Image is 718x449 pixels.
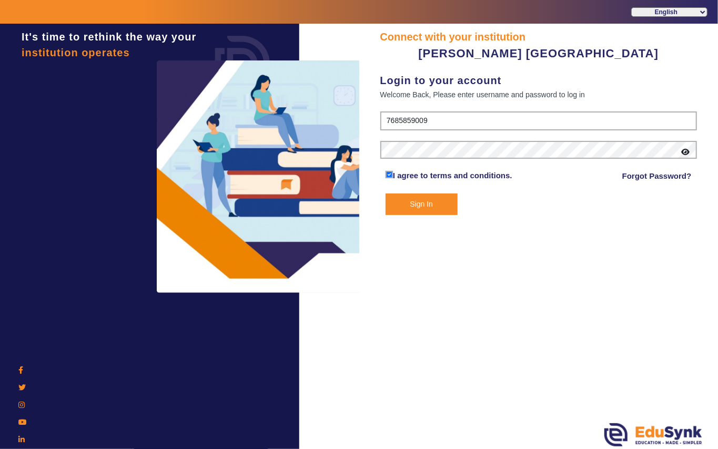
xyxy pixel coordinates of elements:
[380,88,697,101] div: Welcome Back, Please enter username and password to log in
[380,111,697,130] input: User Name
[380,29,697,45] div: Connect with your institution
[22,47,130,58] span: institution operates
[386,193,458,215] button: Sign In
[393,171,512,180] a: I agree to terms and conditions.
[380,45,697,62] div: [PERSON_NAME] [GEOGRAPHIC_DATA]
[157,60,378,293] img: login3.png
[604,423,702,446] img: edusynk.png
[203,24,282,103] img: login.png
[380,73,697,88] div: Login to your account
[22,31,196,43] span: It's time to rethink the way your
[622,170,692,182] a: Forgot Password?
